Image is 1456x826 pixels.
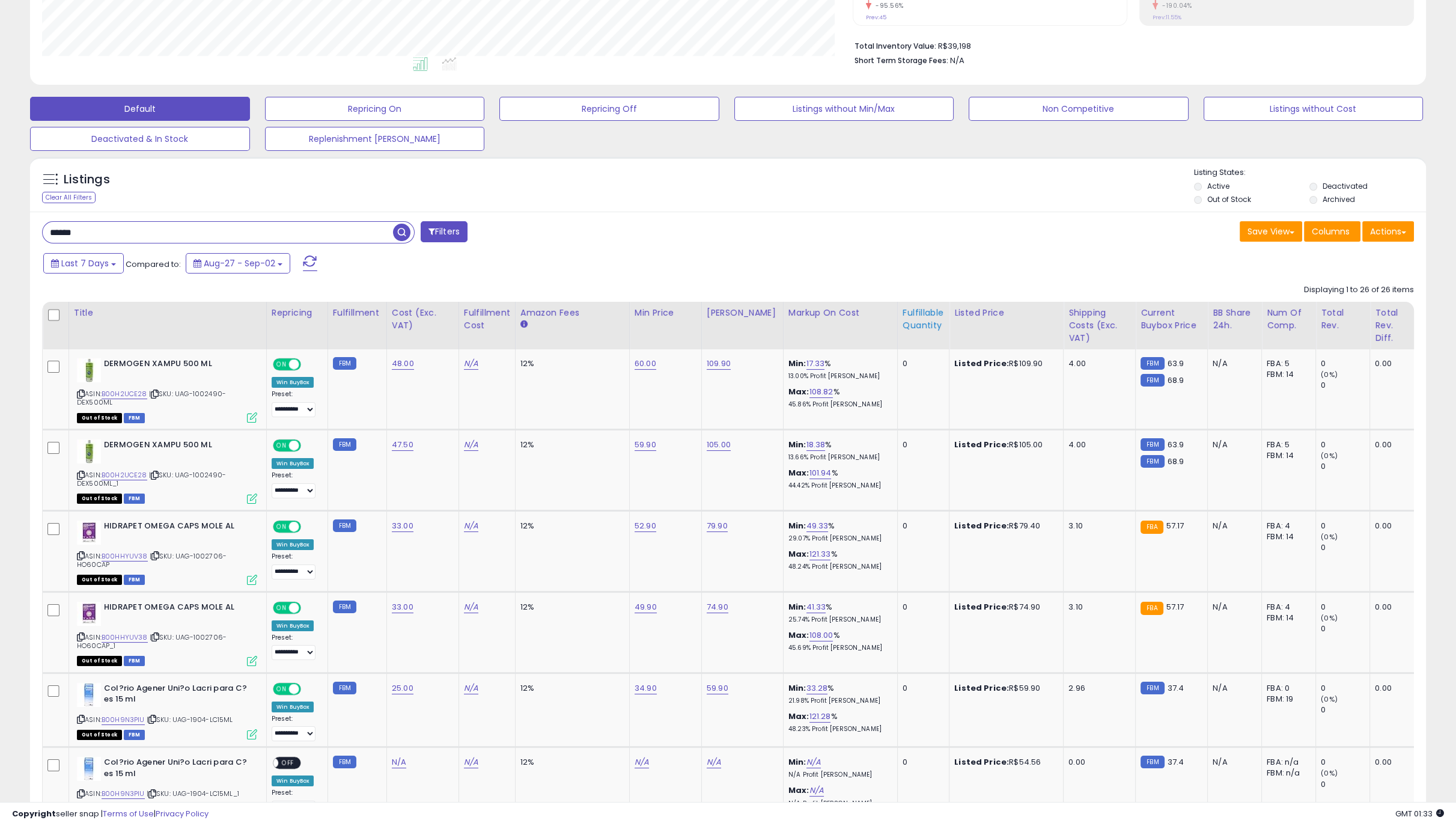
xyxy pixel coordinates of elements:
small: Prev: 11.55% [1153,14,1181,21]
div: 0.00 [1375,602,1409,613]
a: N/A [707,756,721,768]
small: FBA [1141,602,1163,615]
small: FBM [1141,438,1164,451]
b: Col?rio Agener Uni?o Lacri para C?es 15 ml [104,757,250,782]
a: B00HHYUV38 [102,551,148,561]
b: Listed Price: [954,358,1009,369]
span: FBM [124,730,145,740]
div: 0.00 [1375,439,1409,450]
div: 0 [1321,705,1369,715]
b: Min: [788,756,806,768]
div: BB Share 24h. [1213,307,1256,332]
b: Total Inventory Value: [854,41,936,51]
a: 52.90 [635,520,656,532]
img: 41y-EFJQ+bL._SL40_.jpg [77,757,101,781]
small: (0%) [1321,532,1338,542]
div: % [788,439,888,462]
div: FBM: 14 [1267,613,1306,623]
div: R$54.56 [954,757,1054,768]
div: 4.00 [1068,439,1126,450]
small: (0%) [1321,451,1338,460]
div: 0 [1321,602,1369,613]
div: 0.00 [1375,683,1409,694]
div: 0 [1321,779,1369,790]
label: Archived [1323,194,1355,204]
div: Fulfillment [333,307,382,319]
span: ON [274,440,289,450]
span: | SKU: UAG-1904-LC15ML [147,715,233,724]
button: Save View [1240,221,1302,242]
th: The percentage added to the cost of goods (COGS) that forms the calculator for Min & Max prices. [783,302,897,349]
div: FBA: 5 [1267,439,1306,450]
span: FBM [124,656,145,666]
div: seller snap | | [12,809,209,820]
span: 57.17 [1166,601,1184,613]
div: R$105.00 [954,439,1054,450]
p: 45.69% Profit [PERSON_NAME] [788,644,888,652]
b: Max: [788,785,809,796]
div: 2.96 [1068,683,1126,694]
div: % [788,602,888,624]
p: Listing States: [1194,167,1426,179]
a: 25.00 [392,682,413,694]
small: FBA [1141,521,1163,534]
div: Win BuyBox [272,702,314,712]
img: 41-2oPRy2tL._SL40_.jpg [77,602,101,626]
b: Listed Price: [954,756,1009,768]
span: N/A [950,55,964,66]
a: N/A [464,756,478,768]
small: FBM [1141,682,1164,694]
span: | SKU: UAG-1904-LC15ML_1 [147,789,239,798]
div: 0 [903,757,940,768]
span: 68.9 [1168,375,1184,386]
div: FBA: 0 [1267,683,1306,694]
div: Min Price [635,307,696,319]
div: 0 [1321,358,1369,369]
span: | SKU: UAG-1002490-DEX500ML [77,389,226,407]
div: % [788,358,888,381]
p: 25.74% Profit [PERSON_NAME] [788,616,888,624]
a: 60.00 [635,358,656,370]
a: 101.94 [809,467,832,479]
div: 0 [1321,521,1369,531]
div: 4.00 [1068,358,1126,369]
p: 45.86% Profit [PERSON_NAME] [788,400,888,409]
div: Win BuyBox [272,620,314,631]
div: 0 [1321,757,1369,768]
small: FBM [333,357,356,370]
small: FBM [1141,357,1164,370]
p: N/A Profit [PERSON_NAME] [788,771,888,779]
a: 108.00 [809,629,833,641]
b: Listed Price: [954,520,1009,531]
div: Win BuyBox [272,539,314,550]
button: Default [30,97,250,121]
div: 0.00 [1375,521,1409,531]
div: 12% [520,602,620,613]
p: 21.98% Profit [PERSON_NAME] [788,697,888,705]
div: 12% [520,439,620,450]
div: Preset: [272,715,318,742]
div: FBM: 14 [1267,531,1306,542]
span: 37.4 [1168,682,1184,694]
h5: Listings [64,171,110,188]
div: % [788,630,888,652]
div: FBM: 14 [1267,369,1306,380]
b: Max: [788,629,809,641]
a: 49.90 [635,601,657,613]
small: (0%) [1321,613,1338,623]
span: ON [274,359,289,370]
div: 0 [1321,380,1369,391]
a: 59.90 [707,682,728,694]
a: 74.90 [707,601,728,613]
div: 12% [520,358,620,369]
a: 17.33 [806,358,825,370]
div: Shipping Costs (Exc. VAT) [1068,307,1130,344]
div: % [788,387,888,409]
div: R$79.40 [954,521,1054,531]
span: ON [274,602,289,613]
a: 47.50 [392,439,413,451]
div: Cost (Exc. VAT) [392,307,454,332]
span: OFF [299,602,318,613]
a: B00H2UCE28 [102,389,147,399]
div: FBM: 14 [1267,450,1306,461]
